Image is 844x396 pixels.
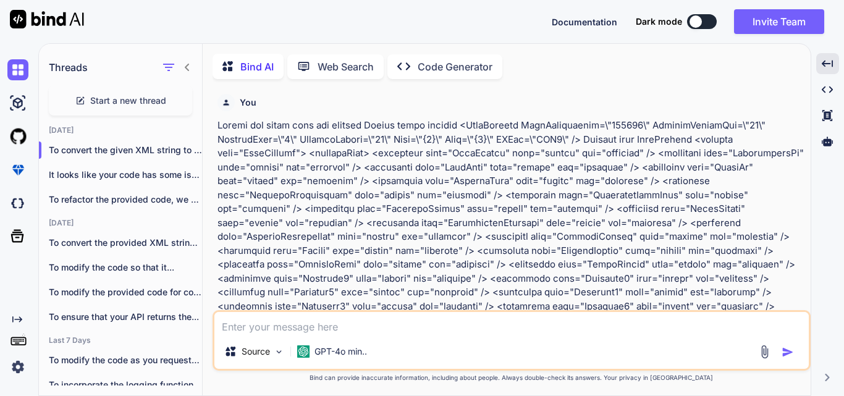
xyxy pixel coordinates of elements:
[49,237,202,249] p: To convert the provided XML string into...
[757,345,772,359] img: attachment
[636,15,682,28] span: Dark mode
[10,10,84,28] img: Bind AI
[49,261,202,274] p: To modify the code so that it...
[39,218,202,228] h2: [DATE]
[7,126,28,147] img: githubLight
[318,59,374,74] p: Web Search
[240,96,256,109] h6: You
[90,95,166,107] span: Start a new thread
[49,60,88,75] h1: Threads
[7,93,28,114] img: ai-studio
[242,345,270,358] p: Source
[418,59,492,74] p: Code Generator
[49,193,202,206] p: To refactor the provided code, we will e...
[49,354,202,366] p: To modify the code as you requested,...
[49,286,202,298] p: To modify the provided code for compatibility...
[552,17,617,27] span: Documentation
[39,335,202,345] h2: Last 7 Days
[314,345,367,358] p: GPT-4o min..
[274,347,284,357] img: Pick Models
[7,356,28,377] img: settings
[782,346,794,358] img: icon
[39,125,202,135] h2: [DATE]
[297,345,310,358] img: GPT-4o mini
[7,193,28,214] img: darkCloudIdeIcon
[49,379,202,391] p: To incorporate the logging functionality into your...
[49,144,202,156] p: To convert the given XML string to a pro...
[213,373,811,382] p: Bind can provide inaccurate information, including about people. Always double-check its answers....
[7,59,28,80] img: chat
[7,159,28,180] img: premium
[552,15,617,28] button: Documentation
[240,59,274,74] p: Bind AI
[49,311,202,323] p: To ensure that your API returns the...
[49,169,202,181] p: It looks like your code has some issues ...
[734,9,824,34] button: Invite Team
